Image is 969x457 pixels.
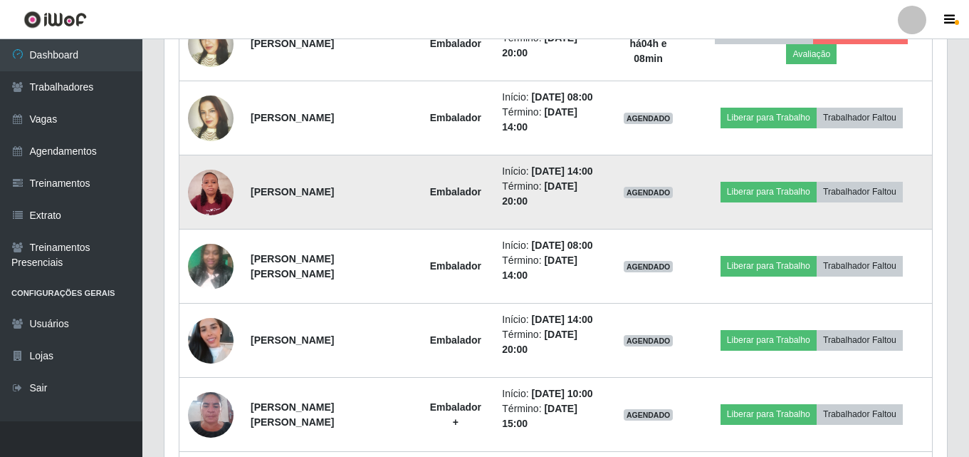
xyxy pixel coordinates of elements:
strong: Embalador [430,186,481,197]
button: Trabalhador Faltou [817,330,903,350]
img: 1719496420169.jpeg [188,68,234,168]
time: [DATE] 08:00 [532,91,593,103]
strong: Embalador [430,260,481,272]
img: 1729087713855.jpeg [188,162,234,222]
time: [DATE] 10:00 [532,388,593,399]
button: Trabalhador Faltou [817,182,903,202]
button: Liberar para Trabalho [721,404,817,424]
li: Término: [502,401,597,431]
span: AGENDADO [624,187,674,198]
strong: Embalador [430,38,481,49]
button: Liberar para Trabalho [721,182,817,202]
li: Término: [502,253,597,283]
strong: [PERSON_NAME] [PERSON_NAME] [251,401,334,428]
span: AGENDADO [624,335,674,346]
button: Trabalhador Faltou [817,108,903,128]
img: 1713098995975.jpeg [188,236,234,297]
button: Liberar para Trabalho [721,330,817,350]
img: 1722697149850.jpeg [188,384,234,445]
strong: Embalador + [430,401,481,428]
strong: Embalador [430,334,481,346]
li: Término: [502,105,597,135]
button: Liberar para Trabalho [721,256,817,276]
strong: [PERSON_NAME] [251,334,334,346]
strong: [PERSON_NAME] [251,112,334,123]
strong: [PERSON_NAME] [251,38,334,49]
button: Avaliação [786,44,837,64]
time: [DATE] 08:00 [532,240,593,251]
li: Término: [502,327,597,357]
img: CoreUI Logo [23,11,87,29]
button: Trabalhador Faltou [817,256,903,276]
button: Trabalhador Faltou [817,404,903,424]
strong: Embalador [430,112,481,123]
li: Início: [502,238,597,253]
li: Término: [502,31,597,61]
li: Início: [502,90,597,105]
time: [DATE] 14:00 [532,314,593,325]
li: Término: [502,179,597,209]
time: [DATE] 14:00 [532,165,593,177]
span: AGENDADO [624,409,674,421]
strong: [PERSON_NAME] [PERSON_NAME] [251,253,334,279]
img: 1750447582660.jpeg [188,300,234,381]
li: Início: [502,164,597,179]
li: Início: [502,312,597,327]
strong: [PERSON_NAME] [251,186,334,197]
li: Início: [502,386,597,401]
span: AGENDADO [624,113,674,124]
span: AGENDADO [624,261,674,272]
button: Liberar para Trabalho [721,108,817,128]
